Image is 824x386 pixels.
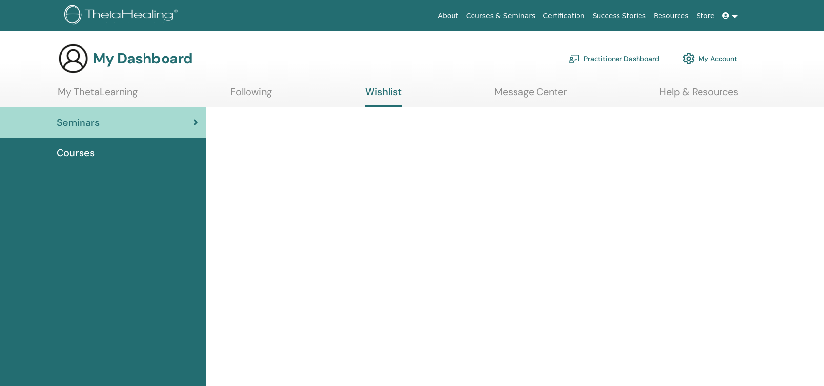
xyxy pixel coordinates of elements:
img: cog.svg [683,50,695,67]
a: Practitioner Dashboard [568,48,659,69]
a: Certification [539,7,588,25]
a: Wishlist [365,86,402,107]
a: Help & Resources [659,86,738,105]
a: Success Stories [589,7,650,25]
span: Seminars [57,115,100,130]
img: logo.png [64,5,181,27]
a: Store [693,7,719,25]
span: Courses [57,145,95,160]
a: Message Center [494,86,567,105]
a: Resources [650,7,693,25]
img: chalkboard-teacher.svg [568,54,580,63]
a: My Account [683,48,737,69]
a: Following [230,86,272,105]
a: About [434,7,462,25]
img: generic-user-icon.jpg [58,43,89,74]
a: Courses & Seminars [462,7,539,25]
a: My ThetaLearning [58,86,138,105]
h3: My Dashboard [93,50,192,67]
